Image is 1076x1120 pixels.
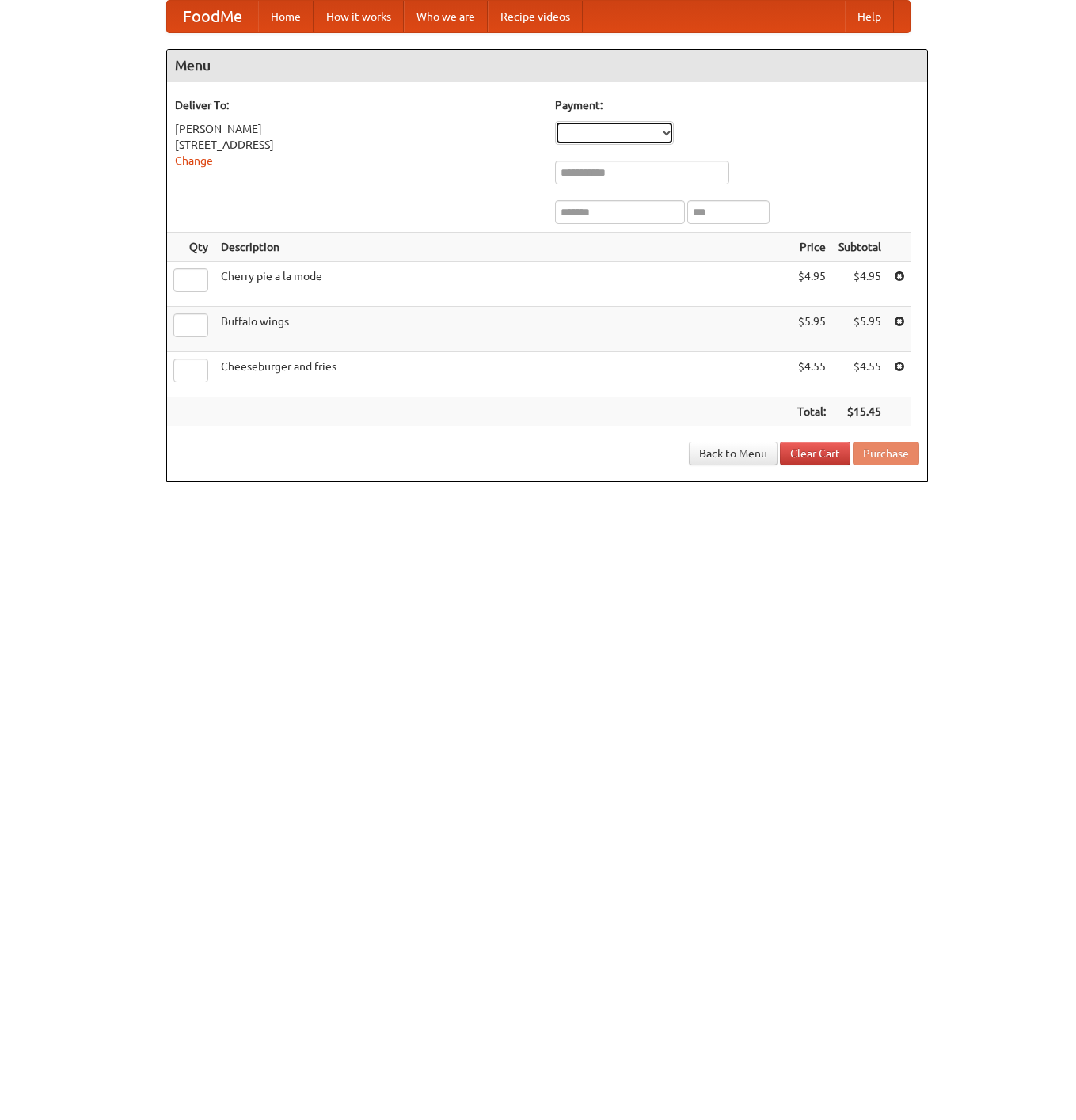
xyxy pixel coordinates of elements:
[832,307,888,352] td: $5.95
[258,1,314,32] a: Home
[791,262,832,307] td: $4.95
[488,1,583,32] a: Recipe videos
[555,97,919,113] h5: Payment:
[215,262,791,307] td: Cherry pie a la mode
[167,233,215,262] th: Qty
[404,1,488,32] a: Who we are
[689,442,778,465] a: Back to Menu
[175,121,539,137] div: [PERSON_NAME]
[175,137,539,153] div: [STREET_ADDRESS]
[215,233,791,262] th: Description
[832,233,888,262] th: Subtotal
[832,352,888,397] td: $4.55
[175,97,539,113] h5: Deliver To:
[791,352,832,397] td: $4.55
[832,262,888,307] td: $4.95
[215,307,791,352] td: Buffalo wings
[845,1,894,32] a: Help
[791,397,832,427] th: Total:
[167,1,258,32] a: FoodMe
[314,1,404,32] a: How it works
[791,307,832,352] td: $5.95
[167,50,927,82] h4: Menu
[791,233,832,262] th: Price
[780,442,850,465] a: Clear Cart
[215,352,791,397] td: Cheeseburger and fries
[832,397,888,427] th: $15.45
[175,154,213,167] a: Change
[853,442,919,465] button: Purchase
